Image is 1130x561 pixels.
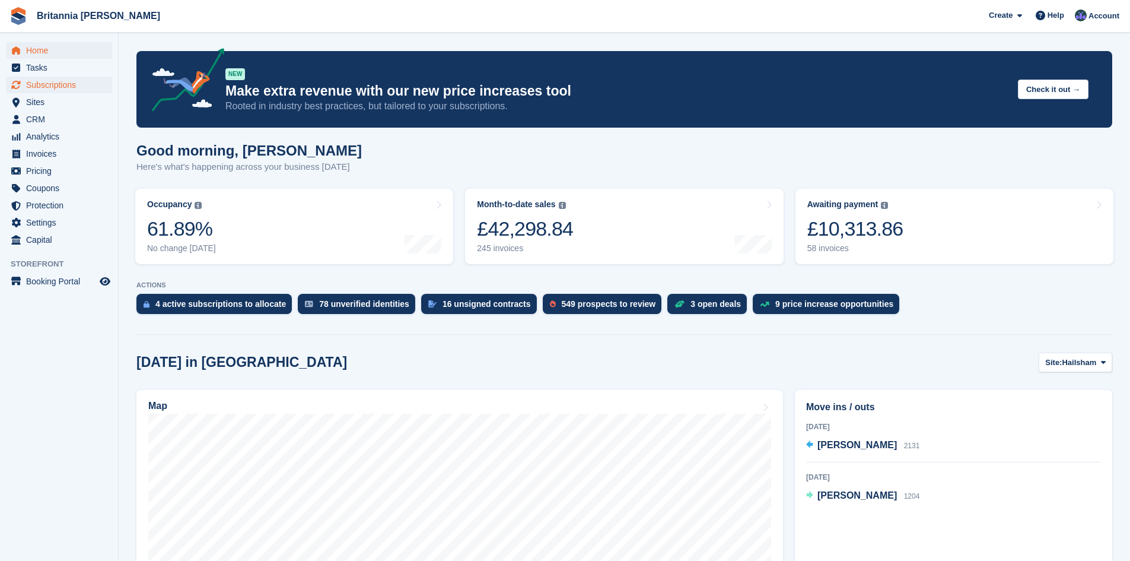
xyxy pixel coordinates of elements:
[543,294,668,320] a: 549 prospects to review
[465,189,783,264] a: Month-to-date sales £42,298.84 245 invoices
[26,232,97,248] span: Capital
[989,9,1013,21] span: Create
[760,302,769,307] img: price_increase_opportunities-93ffe204e8149a01c8c9dc8f82e8f89637d9d84a8eef4429ea346261dce0b2c0.svg
[562,299,656,309] div: 549 prospects to review
[26,163,97,179] span: Pricing
[319,299,409,309] div: 78 unverified identities
[753,294,905,320] a: 9 price increase opportunities
[11,258,118,270] span: Storefront
[26,197,97,214] span: Protection
[26,128,97,145] span: Analytics
[807,199,878,210] div: Awaiting payment
[795,189,1113,264] a: Awaiting payment £10,313.86 58 invoices
[1039,353,1112,372] button: Site: Hailsham
[147,217,216,241] div: 61.89%
[1045,357,1062,369] span: Site:
[6,94,112,110] a: menu
[26,145,97,162] span: Invoices
[674,300,685,308] img: deal-1b604bf984904fb50ccaf53a9ad4b4a5d6e5aea283cecdc64d6e3604feb123c2.svg
[147,199,192,210] div: Occupancy
[26,111,97,128] span: CRM
[6,77,112,93] a: menu
[26,273,97,290] span: Booking Portal
[147,243,216,253] div: No change [DATE]
[136,294,298,320] a: 4 active subscriptions to allocate
[6,59,112,76] a: menu
[9,7,27,25] img: stora-icon-8386f47178a22dfd0bd8f6a31ec36ba5ce8667c1dd55bd0f319d3a0aa187defe.svg
[807,243,903,253] div: 58 invoices
[881,202,888,209] img: icon-info-grey-7440780725fd019a000dd9b08b2336e03edf1995a4989e88bcd33f0948082b44.svg
[6,163,112,179] a: menu
[559,202,566,209] img: icon-info-grey-7440780725fd019a000dd9b08b2336e03edf1995a4989e88bcd33f0948082b44.svg
[6,232,112,248] a: menu
[155,299,286,309] div: 4 active subscriptions to allocate
[6,128,112,145] a: menu
[144,300,149,308] img: active_subscription_to_allocate_icon-d502201f5373d7db506a760aba3b589e785aa758c864c3986d89f69b8ff3...
[6,180,112,196] a: menu
[817,440,897,450] span: [PERSON_NAME]
[690,299,741,309] div: 3 open deals
[806,400,1101,414] h2: Move ins / outs
[775,299,893,309] div: 9 price increase opportunities
[195,202,202,209] img: icon-info-grey-7440780725fd019a000dd9b08b2336e03edf1995a4989e88bcd33f0948082b44.svg
[667,294,753,320] a: 3 open deals
[477,217,573,241] div: £42,298.84
[26,94,97,110] span: Sites
[225,100,1008,113] p: Rooted in industry best practices, but tailored to your subscriptions.
[225,83,1008,100] p: Make extra revenue with our new price increases tool
[135,189,453,264] a: Occupancy 61.89% No change [DATE]
[26,180,97,196] span: Coupons
[136,142,362,159] h1: Good morning, [PERSON_NAME]
[298,294,421,320] a: 78 unverified identities
[142,48,225,116] img: price-adjustments-announcement-icon-8257ccfd72463d97f412b2fc003d46551f7dbcb40ab6d574587a9cd5c0d94...
[806,472,1101,483] div: [DATE]
[136,354,347,370] h2: [DATE] in [GEOGRAPHIC_DATA]
[26,77,97,93] span: Subscriptions
[421,294,543,320] a: 16 unsigned contracts
[26,42,97,59] span: Home
[807,217,903,241] div: £10,313.86
[26,59,97,76] span: Tasks
[1062,357,1096,369] span: Hailsham
[136,160,362,174] p: Here's what's happening across your business [DATE]
[305,300,313,308] img: verify_identity-adf6edd0f0f0b5bbfe63781bf79b02c33cf7c696d77639b501bdc392416b5a36.svg
[6,273,112,290] a: menu
[443,299,531,309] div: 16 unsigned contracts
[6,145,112,162] a: menu
[1088,10,1119,22] span: Account
[6,42,112,59] a: menu
[148,401,167,411] h2: Map
[98,274,112,289] a: Preview store
[428,300,437,308] img: contract_signature_icon-13c848040528278c33f63329250d36e43548de30e8caae1d1a13099fd9432cc5.svg
[32,6,165,26] a: Britannia [PERSON_NAME]
[6,111,112,128] a: menu
[904,442,920,450] span: 2131
[1018,80,1088,99] button: Check it out →
[225,68,245,80] div: NEW
[6,197,112,214] a: menu
[6,214,112,231] a: menu
[26,214,97,231] span: Settings
[806,421,1101,432] div: [DATE]
[550,300,556,308] img: prospect-51fa495bee0391a8d652442698ab0144808aea92771e9ea1ae160a38d050c398.svg
[1075,9,1087,21] img: Lee Cradock
[136,281,1112,289] p: ACTIONS
[904,492,920,500] span: 1204
[806,489,919,504] a: [PERSON_NAME] 1204
[1048,9,1064,21] span: Help
[477,199,555,210] div: Month-to-date sales
[817,490,897,500] span: [PERSON_NAME]
[806,438,919,454] a: [PERSON_NAME] 2131
[477,243,573,253] div: 245 invoices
